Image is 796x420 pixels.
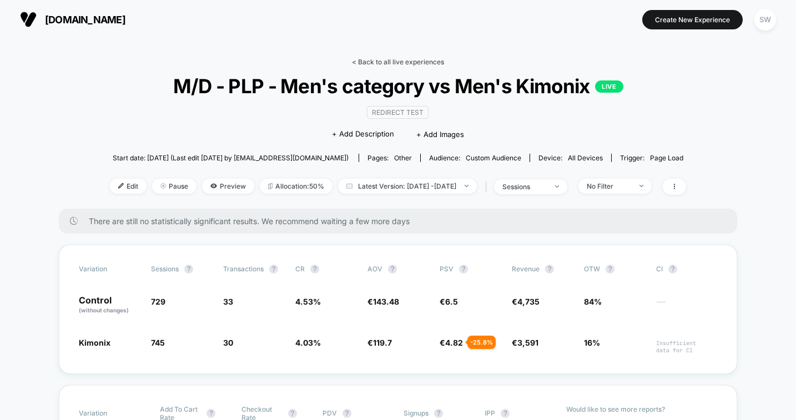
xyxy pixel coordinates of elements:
[342,409,351,418] button: ?
[151,265,179,273] span: Sessions
[118,183,124,189] img: edit
[751,8,779,31] button: SW
[587,182,631,190] div: No Filter
[584,338,600,347] span: 16%
[445,297,458,306] span: 6.5
[223,338,233,347] span: 30
[373,338,392,347] span: 119.7
[555,185,559,188] img: end
[20,11,37,28] img: Visually logo
[642,10,743,29] button: Create New Experience
[113,154,349,162] span: Start date: [DATE] (Last edit [DATE] by [EMAIL_ADDRESS][DOMAIN_NAME])
[202,179,254,194] span: Preview
[501,409,510,418] button: ?
[223,265,264,273] span: Transactions
[367,297,399,306] span: €
[260,179,332,194] span: Allocation: 50%
[467,336,496,349] div: - 25.8 %
[110,179,147,194] span: Edit
[434,409,443,418] button: ?
[440,297,458,306] span: €
[139,74,657,98] span: M/D - PLP - Men's category vs Men's Kimonix
[223,297,233,306] span: 33
[656,340,717,354] span: Insufficient data for CI
[17,11,129,28] button: [DOMAIN_NAME]
[79,296,140,315] p: Control
[568,154,603,162] span: all devices
[656,265,717,274] span: CI
[310,265,319,274] button: ?
[268,183,273,189] img: rebalance
[440,265,454,273] span: PSV
[295,265,305,273] span: CR
[545,265,554,274] button: ?
[367,265,382,273] span: AOV
[79,265,140,274] span: Variation
[323,409,337,417] span: PDV
[352,58,444,66] a: < Back to all live experiences
[373,297,399,306] span: 143.48
[502,183,547,191] div: sessions
[151,338,165,347] span: 745
[656,298,717,315] span: ---
[332,129,394,140] span: + Add Description
[45,14,125,26] span: [DOMAIN_NAME]
[416,130,464,139] span: + Add Images
[160,183,166,189] img: end
[512,297,540,306] span: €
[466,154,521,162] span: Custom Audience
[595,80,623,93] p: LIVE
[459,265,468,274] button: ?
[440,338,463,347] span: €
[566,405,718,413] p: Would like to see more reports?
[429,154,521,162] div: Audience:
[269,265,278,274] button: ?
[295,297,321,306] span: 4.53 %
[79,338,110,347] span: Kimonix
[295,338,321,347] span: 4.03 %
[79,307,129,313] span: (without changes)
[152,179,197,194] span: Pause
[288,409,297,418] button: ?
[388,265,397,274] button: ?
[668,265,677,274] button: ?
[584,297,602,306] span: 84%
[512,265,540,273] span: Revenue
[482,179,494,195] span: |
[184,265,193,274] button: ?
[517,297,540,306] span: 4,735
[639,185,643,187] img: end
[465,185,468,187] img: end
[620,154,683,162] div: Trigger:
[754,9,776,31] div: SW
[606,265,614,274] button: ?
[338,179,477,194] span: Latest Version: [DATE] - [DATE]
[650,154,683,162] span: Page Load
[367,338,392,347] span: €
[367,106,429,119] span: Redirect Test
[445,338,463,347] span: 4.82
[346,183,352,189] img: calendar
[89,216,715,226] span: There are still no statistically significant results. We recommend waiting a few more days
[367,154,412,162] div: Pages:
[530,154,611,162] span: Device:
[206,409,215,418] button: ?
[404,409,429,417] span: Signups
[517,338,538,347] span: 3,591
[394,154,412,162] span: other
[512,338,538,347] span: €
[485,409,495,417] span: IPP
[584,265,645,274] span: OTW
[151,297,165,306] span: 729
